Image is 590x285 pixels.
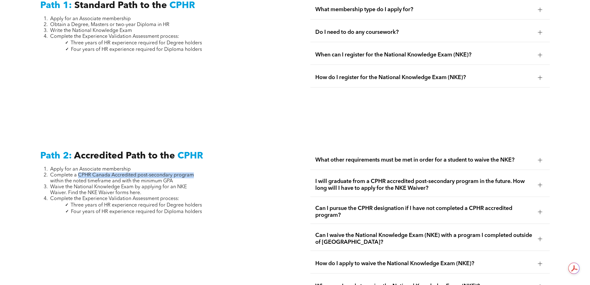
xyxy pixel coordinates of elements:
span: Obtain a Degree, Masters or two-year Diploma in HR [50,22,169,27]
span: Complete the Experience Validation Assessment process: [50,196,179,201]
span: Apply for an Associate membership [50,167,131,172]
span: Path 1: [40,1,72,10]
span: When can I register for the National Knowledge Exam (NKE)? [315,51,533,58]
span: Four years of HR experience required for Diploma holders [71,209,202,214]
span: Do I need to do any coursework? [315,29,533,36]
span: Complete a CPHR Canada Accredited post-secondary program within the noted timeframe and with the ... [50,173,194,184]
span: Waive the National Knowledge Exam by applying for an NKE Waiver. Find the NKE Waiver forms here. [50,185,187,195]
span: Standard Path to the [74,1,167,10]
span: Apply for an Associate membership [50,16,131,21]
span: How do I register for the National Knowledge Exam (NKE)? [315,74,533,81]
span: How do I apply to waive the National Knowledge Exam (NKE)? [315,260,533,267]
span: Four years of HR experience required for Diploma holders [71,47,202,52]
span: What membership type do I apply for? [315,6,533,13]
span: Complete the Experience Validation Assessment process: [50,34,179,39]
span: Path 2: [40,151,72,161]
span: Can I waive the National Knowledge Exam (NKE) with a program I completed outside of [GEOGRAPHIC_D... [315,232,533,246]
span: Can I pursue the CPHR designation if I have not completed a CPHR accredited program? [315,205,533,219]
span: Accredited Path to the [74,151,175,161]
span: CPHR [169,1,195,10]
span: Three years of HR experience required for Degree holders [71,41,202,46]
span: Write the National Knowledge Exam [50,28,132,33]
span: CPHR [177,151,203,161]
span: What other requirements must be met in order for a student to waive the NKE? [315,157,533,163]
span: Three years of HR experience required for Degree holders [71,203,202,208]
span: I will graduate from a CPHR accredited post-secondary program in the future. How long will I have... [315,178,533,192]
